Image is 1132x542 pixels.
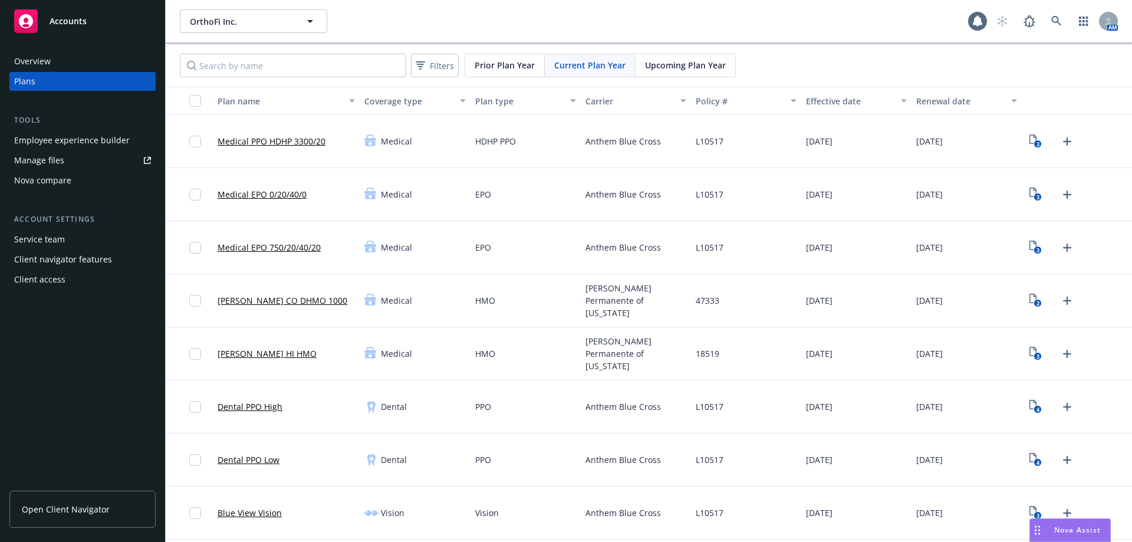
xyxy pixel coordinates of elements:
input: Toggle Row Selected [189,242,201,254]
text: 4 [1036,406,1039,413]
input: Select all [189,95,201,107]
span: [DATE] [806,294,832,307]
a: Plans [9,72,156,91]
a: View Plan Documents [1026,132,1045,151]
div: Service team [14,230,65,249]
a: View Plan Documents [1026,451,1045,469]
span: Dental [381,454,407,466]
input: Toggle Row Selected [189,136,201,147]
a: Start snowing [990,9,1014,33]
button: Renewal date [911,87,1022,115]
a: Medical PPO HDHP 3300/20 [218,135,325,147]
button: Carrier [581,87,691,115]
span: [PERSON_NAME] Permanente of [US_STATE] [585,335,686,372]
span: [DATE] [916,294,943,307]
text: 3 [1036,247,1039,254]
span: L10517 [696,507,723,519]
span: [DATE] [916,188,943,201]
span: Medical [381,347,412,360]
span: Filters [430,60,454,72]
button: Filters [411,54,459,77]
a: Switch app [1072,9,1095,33]
span: [DATE] [806,188,832,201]
a: Medical EPO 0/20/40/0 [218,188,307,201]
span: Nova Assist [1054,525,1101,535]
input: Toggle Row Selected [189,401,201,413]
span: Anthem Blue Cross [585,507,661,519]
div: Nova compare [14,171,71,190]
a: [PERSON_NAME] HI HMO [218,347,317,360]
input: Toggle Row Selected [189,189,201,201]
span: PPO [475,400,491,413]
button: Coverage type [360,87,470,115]
span: [DATE] [916,241,943,254]
input: Toggle Row Selected [189,348,201,360]
a: Manage files [9,151,156,170]
span: EPO [475,241,491,254]
a: Employee experience builder [9,131,156,150]
text: 2 [1036,300,1039,307]
a: Accounts [9,5,156,38]
input: Toggle Row Selected [189,295,201,307]
div: Account settings [9,213,156,225]
div: Plans [14,72,35,91]
div: Plan name [218,95,342,107]
span: L10517 [696,188,723,201]
span: Anthem Blue Cross [585,188,661,201]
a: Upload Plan Documents [1058,504,1077,523]
span: [DATE] [916,454,943,466]
div: Drag to move [1030,519,1045,541]
span: Accounts [50,17,87,26]
button: Policy # [691,87,801,115]
span: Vision [475,507,499,519]
span: L10517 [696,400,723,413]
a: Upload Plan Documents [1058,398,1077,416]
span: [DATE] [806,400,832,413]
span: PPO [475,454,491,466]
span: Medical [381,294,412,307]
span: HMO [475,294,495,307]
div: Policy # [696,95,784,107]
div: Client navigator features [14,250,112,269]
span: Prior Plan Year [475,59,535,71]
span: Medical [381,241,412,254]
span: L10517 [696,135,723,147]
div: Client access [14,270,65,289]
span: [PERSON_NAME] Permanente of [US_STATE] [585,282,686,319]
div: Plan type [475,95,563,107]
a: Dental PPO High [218,400,282,413]
a: View Plan Documents [1026,291,1045,310]
a: View Plan Documents [1026,504,1045,523]
a: Upload Plan Documents [1058,344,1077,363]
text: 3 [1036,193,1039,201]
span: Open Client Navigator [22,503,110,515]
a: Dental PPO Low [218,454,279,466]
a: Upload Plan Documents [1058,451,1077,469]
span: [DATE] [916,135,943,147]
button: Plan name [213,87,360,115]
div: Coverage type [364,95,452,107]
span: [DATE] [806,454,832,466]
a: Search [1045,9,1068,33]
span: 18519 [696,347,719,360]
input: Toggle Row Selected [189,507,201,519]
span: [DATE] [916,400,943,413]
span: [DATE] [806,347,832,360]
a: View Plan Documents [1026,185,1045,204]
a: Client access [9,270,156,289]
a: Client navigator features [9,250,156,269]
text: 3 [1036,353,1039,360]
a: Upload Plan Documents [1058,132,1077,151]
span: [DATE] [916,507,943,519]
span: Dental [381,400,407,413]
button: Plan type [470,87,581,115]
span: Medical [381,188,412,201]
span: Current Plan Year [554,59,626,71]
a: Service team [9,230,156,249]
span: [DATE] [806,135,832,147]
span: 47333 [696,294,719,307]
div: Effective date [806,95,894,107]
a: Upload Plan Documents [1058,238,1077,257]
span: Medical [381,135,412,147]
a: Report a Bug [1018,9,1041,33]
